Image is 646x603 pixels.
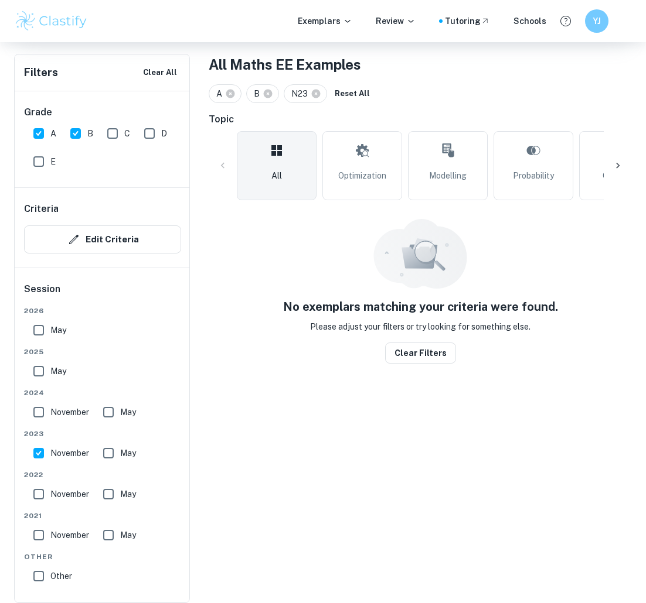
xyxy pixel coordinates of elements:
[24,429,181,439] span: 2023
[445,15,490,28] a: Tutoring
[24,306,181,316] span: 2026
[50,155,56,168] span: E
[603,169,636,182] span: Calculus
[332,85,373,102] button: Reset All
[585,9,608,33] button: YJ
[209,112,632,126] h6: Topic
[50,447,89,460] span: November
[513,169,554,182] span: Probability
[338,169,386,182] span: Optimization
[376,15,416,28] p: Review
[14,9,89,33] img: Clastify logo
[24,105,181,119] h6: Grade
[373,219,467,289] img: empty_state_resources.svg
[161,127,167,140] span: D
[254,87,265,100] span: B
[310,320,531,333] p: Please adjust your filters or try looking for something else.
[283,298,558,316] h5: No exemplars matching your criteria were found.
[24,347,181,357] span: 2025
[209,54,632,75] h1: All Maths EE Examples
[24,202,59,216] h6: Criteria
[120,529,136,542] span: May
[246,84,279,103] div: B
[50,324,66,337] span: May
[209,84,242,103] div: A
[298,15,352,28] p: Exemplars
[24,551,181,562] span: Other
[271,169,282,182] span: All
[24,225,181,253] button: Edit Criteria
[140,64,180,81] button: Clear All
[556,11,576,31] button: Help and Feedback
[87,127,93,140] span: B
[50,570,72,583] span: Other
[216,87,227,100] span: A
[120,488,136,501] span: May
[50,127,56,140] span: A
[24,64,58,81] h6: Filters
[590,15,604,28] h6: YJ
[50,406,89,419] span: November
[50,529,89,542] span: November
[50,365,66,378] span: May
[24,470,181,480] span: 2022
[124,127,130,140] span: C
[50,488,89,501] span: November
[120,447,136,460] span: May
[24,388,181,398] span: 2024
[429,169,467,182] span: Modelling
[24,511,181,521] span: 2021
[291,87,313,100] span: N23
[385,342,456,364] button: Clear filters
[24,282,181,306] h6: Session
[284,84,327,103] div: N23
[120,406,136,419] span: May
[514,15,546,28] a: Schools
